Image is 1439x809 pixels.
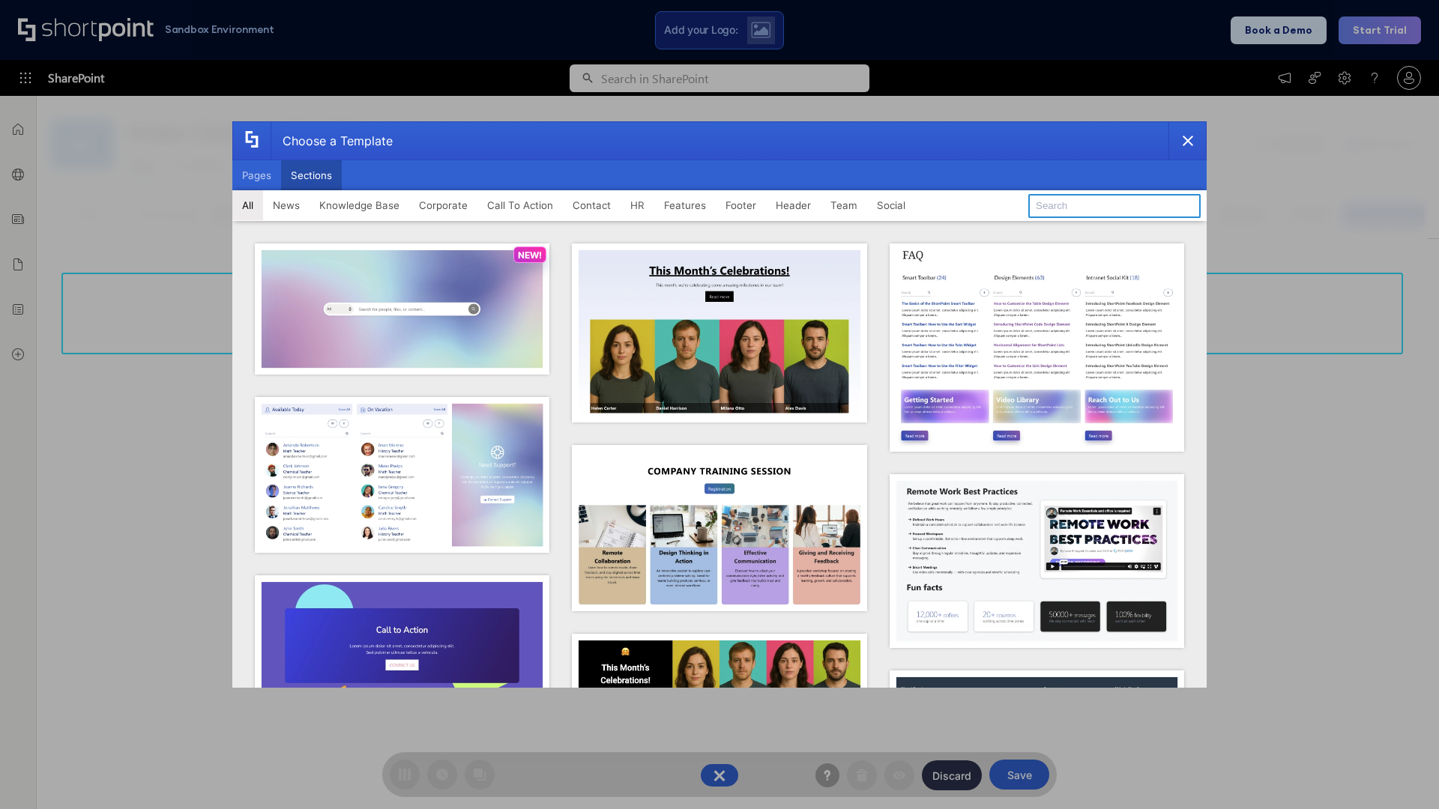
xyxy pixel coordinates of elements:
[232,190,263,220] button: All
[716,190,766,220] button: Footer
[821,190,867,220] button: Team
[563,190,621,220] button: Contact
[281,160,342,190] button: Sections
[518,249,542,261] p: NEW!
[271,122,393,160] div: Choose a Template
[867,190,915,220] button: Social
[263,190,310,220] button: News
[310,190,409,220] button: Knowledge Base
[621,190,654,220] button: HR
[232,121,1207,688] div: template selector
[1364,737,1439,809] iframe: Chat Widget
[766,190,821,220] button: Header
[409,190,477,220] button: Corporate
[232,160,281,190] button: Pages
[654,190,716,220] button: Features
[1028,194,1201,218] input: Search
[477,190,563,220] button: Call To Action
